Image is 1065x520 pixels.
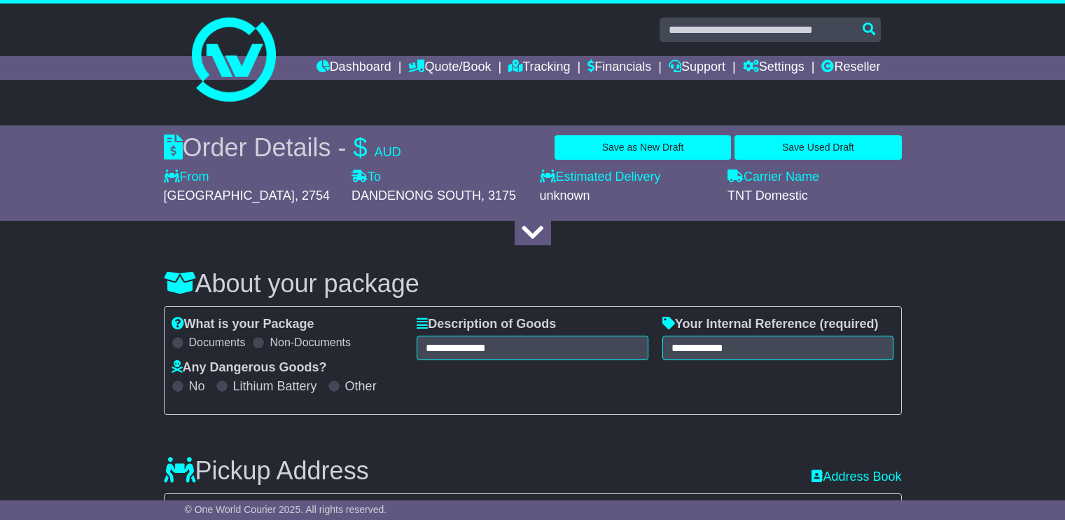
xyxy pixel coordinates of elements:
[164,132,401,163] div: Order Details -
[728,170,819,185] label: Carrier Name
[164,189,295,203] span: [GEOGRAPHIC_DATA]
[164,457,369,485] h3: Pickup Address
[316,56,391,80] a: Dashboard
[408,56,491,80] a: Quote/Book
[735,135,901,160] button: Save Used Draft
[812,470,901,485] a: Address Book
[164,170,209,185] label: From
[669,56,725,80] a: Support
[351,189,481,203] span: DANDENONG SOUTH
[270,336,351,349] label: Non-Documents
[540,189,714,204] div: unknown
[354,133,368,162] span: $
[481,189,516,203] span: , 3175
[233,379,317,395] label: Lithium Battery
[172,317,314,332] label: What is your Package
[417,317,556,332] label: Description of Goods
[821,56,880,80] a: Reseller
[189,379,205,395] label: No
[295,189,330,203] span: , 2754
[587,56,651,80] a: Financials
[555,135,731,160] button: Save as New Draft
[345,379,377,395] label: Other
[189,336,246,349] label: Documents
[540,170,714,185] label: Estimated Delivery
[164,270,902,298] h3: About your package
[185,504,387,515] span: © One World Courier 2025. All rights reserved.
[728,189,902,204] div: TNT Domestic
[172,360,327,376] label: Any Dangerous Goods?
[375,145,401,159] span: AUD
[351,170,381,185] label: To
[508,56,570,80] a: Tracking
[662,317,879,332] label: Your Internal Reference (required)
[743,56,805,80] a: Settings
